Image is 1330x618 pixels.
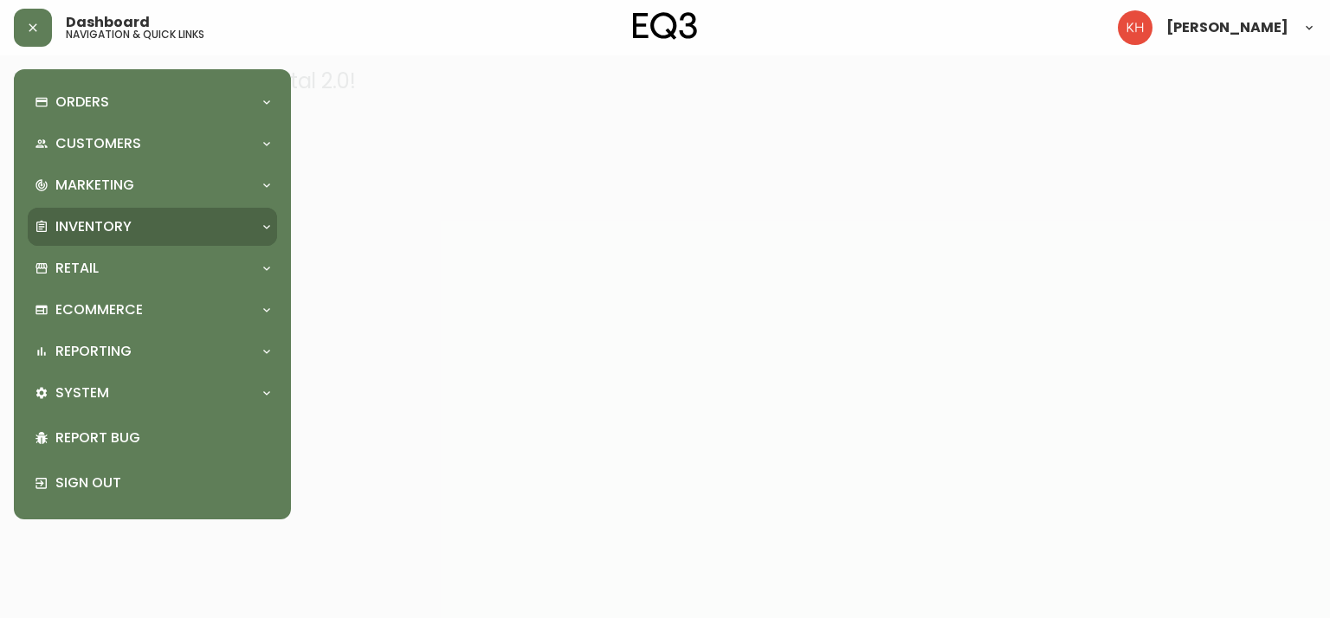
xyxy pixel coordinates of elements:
img: logo [633,12,697,40]
img: 5c65872b6aec8321f9f614f508141662 [1118,10,1152,45]
span: Dashboard [66,16,150,29]
p: Orders [55,93,109,112]
div: System [28,374,277,412]
div: Ecommerce [28,291,277,329]
div: Marketing [28,166,277,204]
div: Orders [28,83,277,121]
h5: navigation & quick links [66,29,204,40]
div: Retail [28,249,277,287]
div: Report Bug [28,415,277,460]
div: Inventory [28,208,277,246]
p: Reporting [55,342,132,361]
div: Reporting [28,332,277,370]
p: Marketing [55,176,134,195]
span: [PERSON_NAME] [1166,21,1288,35]
div: Sign Out [28,460,277,505]
p: Ecommerce [55,300,143,319]
p: System [55,383,109,402]
p: Customers [55,134,141,153]
p: Report Bug [55,428,270,447]
p: Sign Out [55,473,270,492]
p: Retail [55,259,99,278]
div: Customers [28,125,277,163]
p: Inventory [55,217,132,236]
